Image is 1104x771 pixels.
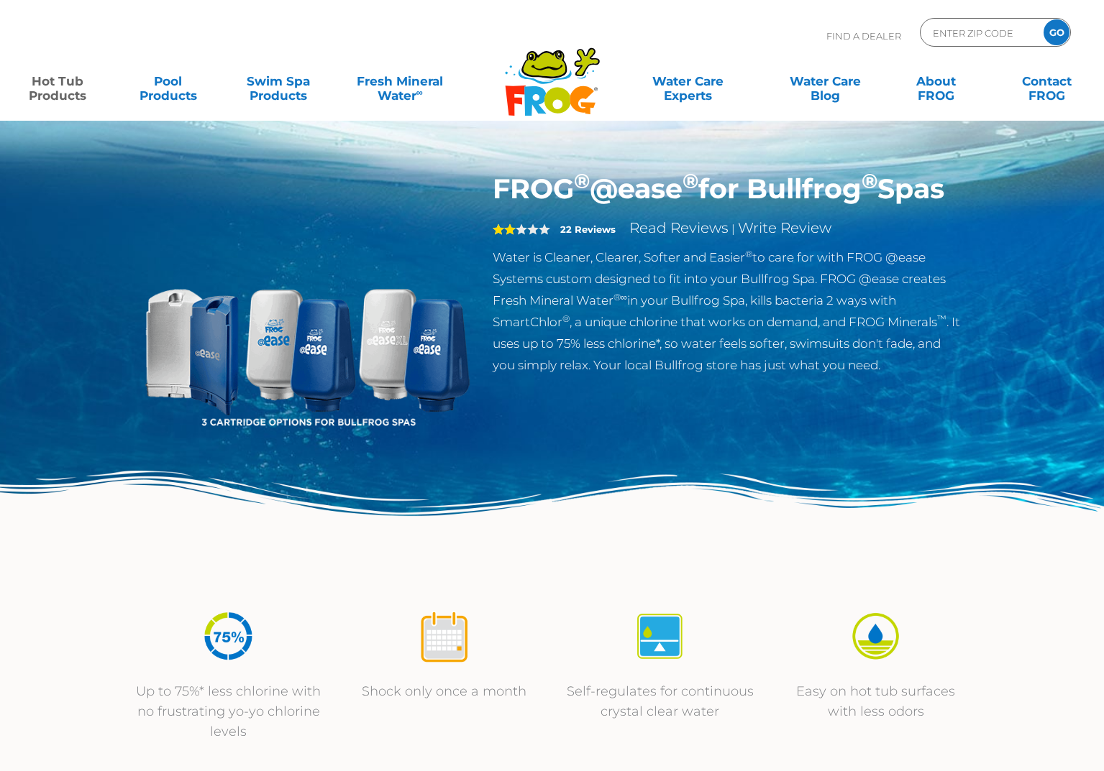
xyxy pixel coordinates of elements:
a: Water CareExperts [618,67,757,96]
a: AboutFROG [893,67,980,96]
input: GO [1044,19,1069,45]
a: Hot TubProducts [14,67,101,96]
a: Write Review [738,219,831,236]
p: Self-regulates for continuous crystal clear water [567,681,754,721]
a: Read Reviews [629,219,729,236]
sup: ® [683,168,698,193]
a: Fresh MineralWater∞ [346,67,454,96]
p: Find A Dealer [826,18,901,54]
a: ContactFROG [1003,67,1090,96]
sup: ® [562,313,570,324]
span: | [731,222,735,236]
h1: FROG @ease for Bullfrog Spas [493,172,962,206]
a: PoolProducts [125,67,211,96]
p: Water is Cleaner, Clearer, Softer and Easier to care for with FROG @ease Systems custom designed ... [493,246,962,376]
sup: ® [574,168,590,193]
img: icon-atease-self-regulates [633,609,687,663]
sup: ∞ [416,87,423,98]
sup: ®∞ [613,292,627,303]
a: Water CareBlog [783,67,869,96]
strong: 22 Reviews [560,223,616,235]
a: Swim SpaProducts [236,67,322,96]
img: icon-atease-shock-once [417,609,471,663]
span: 2 [493,223,516,235]
img: icon-atease-75percent-less [201,609,255,663]
p: Up to 75%* less chlorine with no frustrating yo-yo chlorine levels [135,681,322,742]
p: Easy on hot tub surfaces with less odors [783,681,970,721]
sup: ® [862,168,877,193]
img: icon-atease-easy-on [849,609,903,663]
p: Shock only once a month [351,681,538,701]
sup: ® [745,249,752,259]
img: bullfrog-product-hero.png [142,172,472,502]
img: Frog Products Logo [497,29,608,116]
sup: ™ [937,313,946,324]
